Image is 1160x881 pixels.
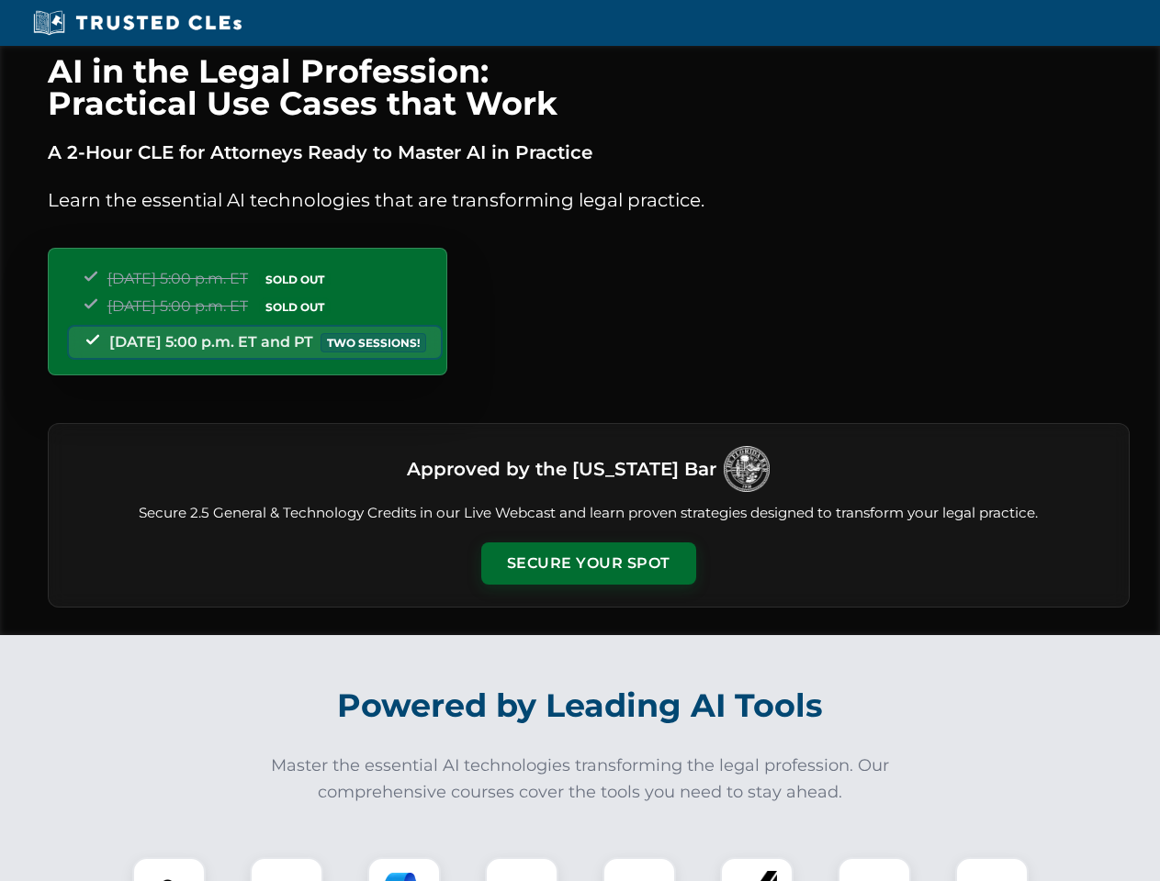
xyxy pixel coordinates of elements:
h1: AI in the Legal Profession: Practical Use Cases that Work [48,55,1130,119]
h3: Approved by the [US_STATE] Bar [407,452,716,485]
span: SOLD OUT [259,270,331,289]
p: Secure 2.5 General & Technology Credits in our Live Webcast and learn proven strategies designed ... [71,503,1107,524]
img: Trusted CLEs [28,9,247,37]
span: [DATE] 5:00 p.m. ET [107,297,248,315]
p: A 2-Hour CLE for Attorneys Ready to Master AI in Practice [48,138,1130,167]
span: SOLD OUT [259,297,331,317]
button: Secure Your Spot [481,542,696,585]
span: [DATE] 5:00 p.m. ET [107,270,248,287]
h2: Powered by Leading AI Tools [72,674,1089,738]
p: Master the essential AI technologies transforming the legal profession. Our comprehensive courses... [259,753,902,806]
p: Learn the essential AI technologies that are transforming legal practice. [48,185,1130,215]
img: Logo [724,446,770,492]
